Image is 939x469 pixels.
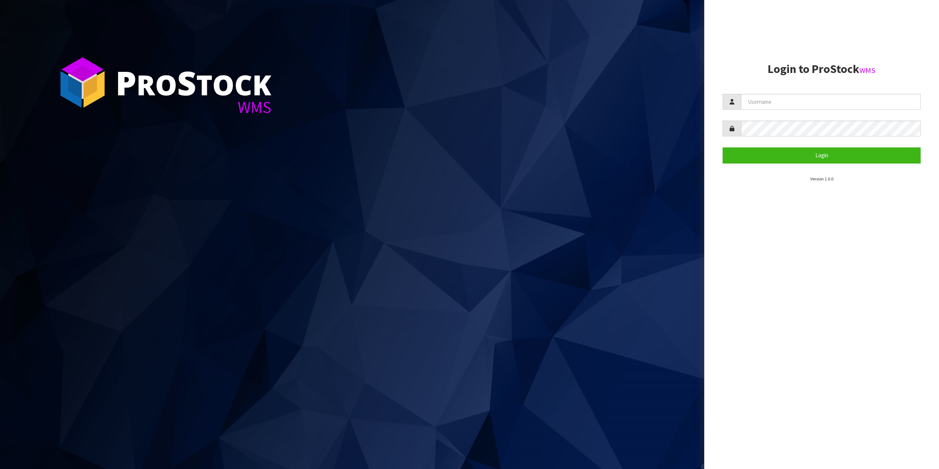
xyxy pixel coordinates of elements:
div: ro tock [116,66,271,99]
span: P [116,60,136,105]
span: S [177,60,196,105]
h2: Login to ProStock [723,63,921,76]
img: ProStock Cube [55,55,110,110]
small: Version 1.0.0 [810,176,833,182]
input: Username [741,94,921,110]
div: WMS [116,99,271,116]
small: WMS [859,66,876,75]
button: Login [723,147,921,163]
